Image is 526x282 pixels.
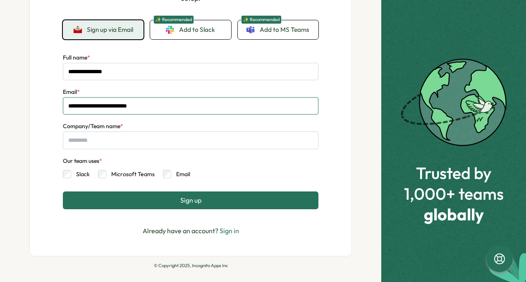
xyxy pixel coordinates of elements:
[106,170,155,178] label: Microsoft Teams
[63,88,80,97] label: Email
[404,205,504,223] span: globally
[143,226,239,236] p: Already have an account?
[63,157,102,166] div: Our team uses
[179,25,215,34] span: Add to Slack
[180,196,201,204] span: Sign up
[63,191,318,209] button: Sign up
[29,263,352,268] p: © Copyright 2025, Incognito Apps Inc
[63,20,143,39] button: Sign up via Email
[404,184,504,203] span: 1,000+ teams
[241,15,282,24] span: ✨ Recommended
[71,170,90,178] label: Slack
[171,170,190,178] label: Email
[238,20,318,39] a: ✨ RecommendedAdd to MS Teams
[63,53,90,62] label: Full name
[220,227,239,235] a: Sign in
[63,122,123,131] label: Company/Team name
[153,15,194,24] span: ✨ Recommended
[87,26,133,33] span: Sign up via Email
[404,164,504,182] span: Trusted by
[150,20,231,39] a: ✨ RecommendedAdd to Slack
[260,25,309,34] span: Add to MS Teams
